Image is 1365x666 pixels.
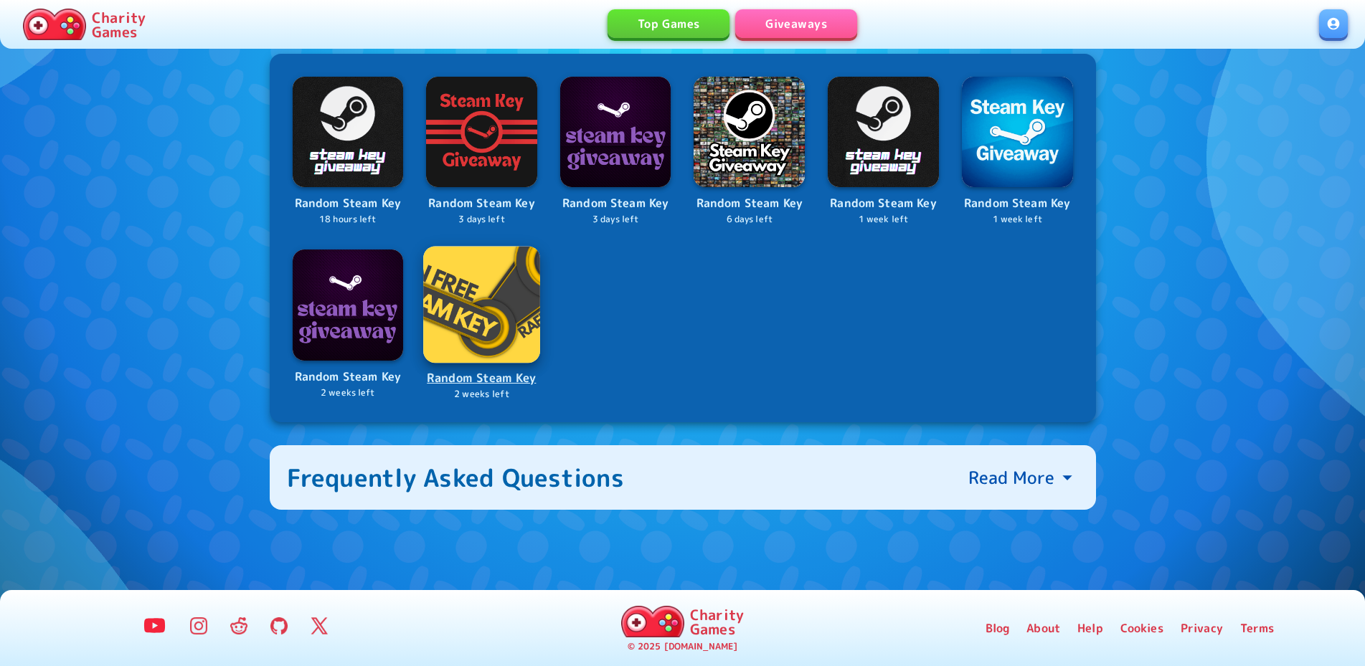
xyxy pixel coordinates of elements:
p: 2 weeks left [425,388,539,401]
a: LogoRandom Steam Key1 week left [962,77,1073,227]
a: Blog [986,619,1010,637]
p: Random Steam Key [293,194,404,213]
a: LogoRandom Steam Key18 hours left [293,77,404,227]
p: Random Steam Key [293,368,404,386]
a: Help [1077,619,1103,637]
p: 3 days left [426,213,537,227]
p: Read More [968,466,1054,489]
img: Logo [293,249,404,361]
img: Logo [423,246,539,362]
a: LogoRandom Steam Key1 week left [828,77,939,227]
p: 1 week left [828,213,939,227]
img: Logo [828,77,939,188]
a: LogoRandom Steam Key2 weeks left [425,247,539,401]
p: Charity Games [690,607,744,636]
img: Logo [426,77,537,188]
a: Charity Games [17,6,151,43]
p: 3 days left [560,213,671,227]
img: GitHub Logo [270,617,288,634]
p: Random Steam Key [828,194,939,213]
p: 2 weeks left [293,386,404,400]
img: Logo [962,77,1073,188]
img: Logo [694,77,805,188]
a: Charity Games [615,603,750,640]
a: Cookies [1120,619,1163,637]
p: Random Steam Key [426,194,537,213]
img: Logo [560,77,671,188]
p: Random Steam Key [694,194,805,213]
p: Random Steam Key [962,194,1073,213]
p: Random Steam Key [560,194,671,213]
img: Logo [293,77,404,188]
img: Instagram Logo [190,617,207,634]
img: Charity.Games [621,606,684,637]
a: Terms [1240,619,1275,637]
a: Top Games [608,9,729,38]
a: LogoRandom Steam Key2 weeks left [293,249,404,399]
img: Twitter Logo [311,617,328,634]
a: About [1026,619,1060,637]
p: 18 hours left [293,213,404,227]
button: Frequently Asked QuestionsRead More [270,445,1096,510]
img: Charity.Games [23,9,86,40]
p: 1 week left [962,213,1073,227]
p: © 2025 [DOMAIN_NAME] [628,640,737,654]
a: Giveaways [735,9,857,38]
p: 6 days left [694,213,805,227]
p: Random Steam Key [425,368,539,388]
div: Frequently Asked Questions [287,462,625,493]
a: LogoRandom Steam Key6 days left [694,77,805,227]
p: Charity Games [92,10,146,39]
a: LogoRandom Steam Key3 days left [426,77,537,227]
a: Privacy [1181,619,1223,637]
img: Reddit Logo [230,617,247,634]
a: LogoRandom Steam Key3 days left [560,77,671,227]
